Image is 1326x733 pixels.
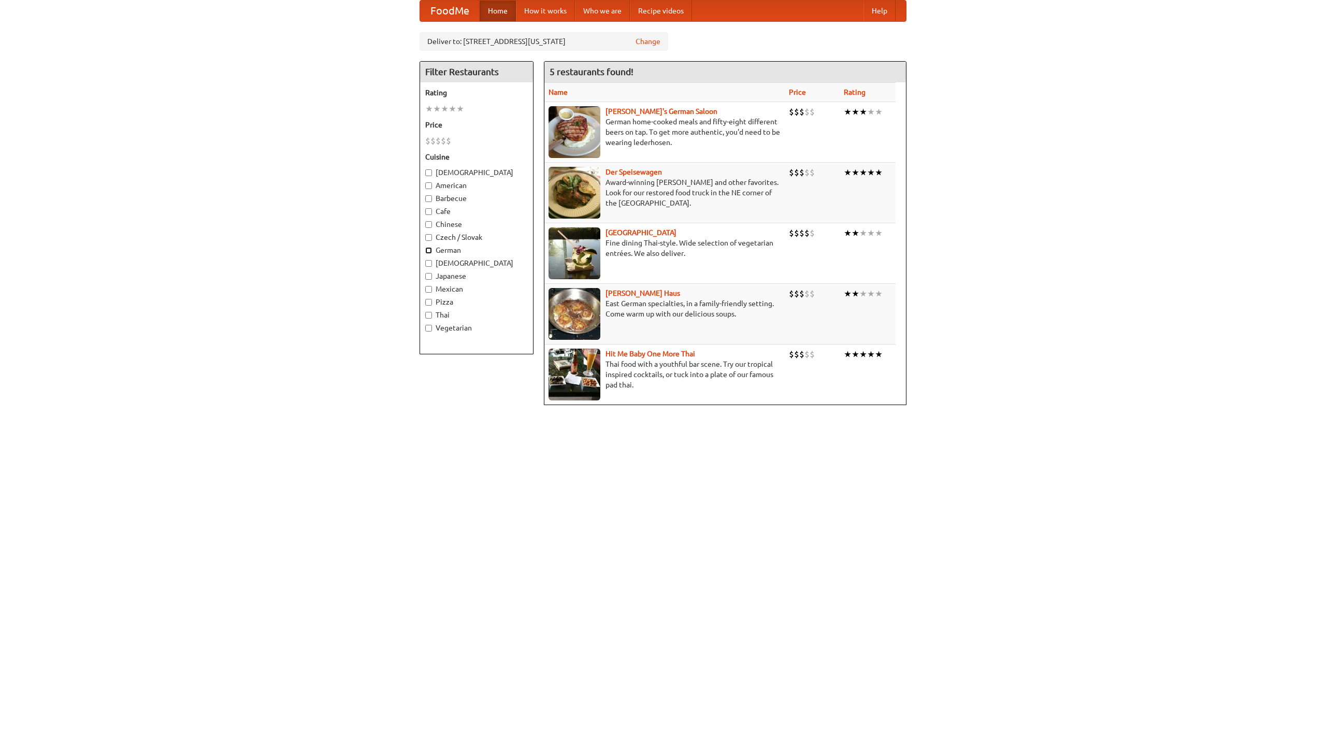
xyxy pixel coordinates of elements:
li: $ [810,106,815,118]
li: ★ [852,167,859,178]
li: ★ [875,227,883,239]
li: ★ [441,103,449,114]
li: $ [804,227,810,239]
li: ★ [867,167,875,178]
p: East German specialties, in a family-friendly setting. Come warm up with our delicious soups. [549,298,781,319]
a: Help [863,1,896,21]
li: $ [794,349,799,360]
img: babythai.jpg [549,349,600,400]
a: Change [636,36,660,47]
li: $ [810,227,815,239]
label: Chinese [425,219,528,229]
li: ★ [852,106,859,118]
a: Name [549,88,568,96]
li: $ [446,135,451,147]
input: American [425,182,432,189]
img: speisewagen.jpg [549,167,600,219]
h5: Price [425,120,528,130]
li: ★ [852,349,859,360]
li: ★ [852,288,859,299]
li: ★ [875,288,883,299]
input: Mexican [425,286,432,293]
li: $ [789,167,794,178]
a: [GEOGRAPHIC_DATA] [606,228,676,237]
p: German home-cooked meals and fifty-eight different beers on tap. To get more authentic, you'd nee... [549,117,781,148]
label: Mexican [425,284,528,294]
input: [DEMOGRAPHIC_DATA] [425,169,432,176]
li: $ [810,349,815,360]
a: [PERSON_NAME] Haus [606,289,680,297]
input: German [425,247,432,254]
li: $ [799,167,804,178]
a: Rating [844,88,866,96]
li: ★ [875,106,883,118]
input: [DEMOGRAPHIC_DATA] [425,260,432,267]
li: ★ [844,349,852,360]
li: ★ [844,227,852,239]
a: Who we are [575,1,630,21]
h5: Cuisine [425,152,528,162]
label: Cafe [425,206,528,217]
li: ★ [867,106,875,118]
li: $ [789,106,794,118]
li: $ [794,106,799,118]
label: [DEMOGRAPHIC_DATA] [425,167,528,178]
li: ★ [859,288,867,299]
p: Fine dining Thai-style. Wide selection of vegetarian entrées. We also deliver. [549,238,781,258]
li: $ [804,106,810,118]
li: ★ [859,106,867,118]
input: Cafe [425,208,432,215]
label: Japanese [425,271,528,281]
label: German [425,245,528,255]
label: Czech / Slovak [425,232,528,242]
input: Barbecue [425,195,432,202]
h4: Filter Restaurants [420,62,533,82]
li: $ [794,288,799,299]
li: $ [810,167,815,178]
a: How it works [516,1,575,21]
li: ★ [859,227,867,239]
a: FoodMe [420,1,480,21]
li: ★ [844,106,852,118]
input: Japanese [425,273,432,280]
label: Thai [425,310,528,320]
img: esthers.jpg [549,106,600,158]
li: $ [789,227,794,239]
li: $ [799,349,804,360]
label: Pizza [425,297,528,307]
a: Price [789,88,806,96]
li: $ [430,135,436,147]
li: ★ [875,349,883,360]
input: Chinese [425,221,432,228]
p: Thai food with a youthful bar scene. Try our tropical inspired cocktails, or tuck into a plate of... [549,359,781,390]
li: ★ [859,167,867,178]
li: $ [799,227,804,239]
li: ★ [867,227,875,239]
li: $ [436,135,441,147]
label: [DEMOGRAPHIC_DATA] [425,258,528,268]
li: ★ [852,227,859,239]
li: $ [799,106,804,118]
a: Der Speisewagen [606,168,662,176]
li: ★ [859,349,867,360]
li: $ [789,349,794,360]
li: $ [804,167,810,178]
img: kohlhaus.jpg [549,288,600,340]
li: ★ [425,103,433,114]
li: ★ [875,167,883,178]
input: Czech / Slovak [425,234,432,241]
li: ★ [433,103,441,114]
input: Thai [425,312,432,319]
li: $ [441,135,446,147]
li: $ [789,288,794,299]
li: $ [794,167,799,178]
label: American [425,180,528,191]
li: ★ [867,288,875,299]
a: Hit Me Baby One More Thai [606,350,695,358]
li: $ [799,288,804,299]
input: Vegetarian [425,325,432,332]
